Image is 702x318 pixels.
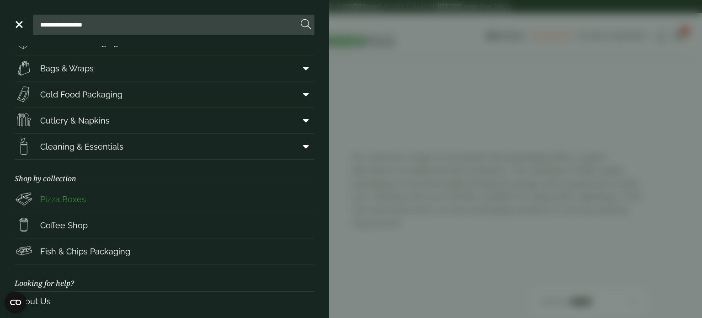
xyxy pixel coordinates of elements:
span: Coffee Shop [40,219,88,232]
h3: Looking for help? [15,264,314,291]
img: open-wipe.svg [15,137,33,156]
h3: Shop by collection [15,160,314,186]
img: Cutlery.svg [15,111,33,129]
img: FishNchip_box.svg [15,242,33,260]
span: Fish & Chips Packaging [40,245,130,258]
img: HotDrink_paperCup.svg [15,216,33,234]
img: Pizza_boxes.svg [15,190,33,208]
a: Fish & Chips Packaging [15,238,314,264]
span: Cold Food Packaging [40,88,122,101]
a: Coffee Shop [15,212,314,238]
img: Sandwich_box.svg [15,85,33,103]
a: Cutlery & Napkins [15,108,314,133]
span: Pizza Boxes [40,193,86,205]
button: Open CMP widget [5,291,27,313]
a: About Us [15,291,314,311]
a: Bags & Wraps [15,55,314,81]
img: Paper_carriers.svg [15,59,33,77]
a: Cold Food Packaging [15,81,314,107]
span: Cleaning & Essentials [40,140,123,153]
a: Cleaning & Essentials [15,134,314,159]
a: Pizza Boxes [15,186,314,212]
span: Cutlery & Napkins [40,114,110,127]
span: Bags & Wraps [40,62,94,75]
